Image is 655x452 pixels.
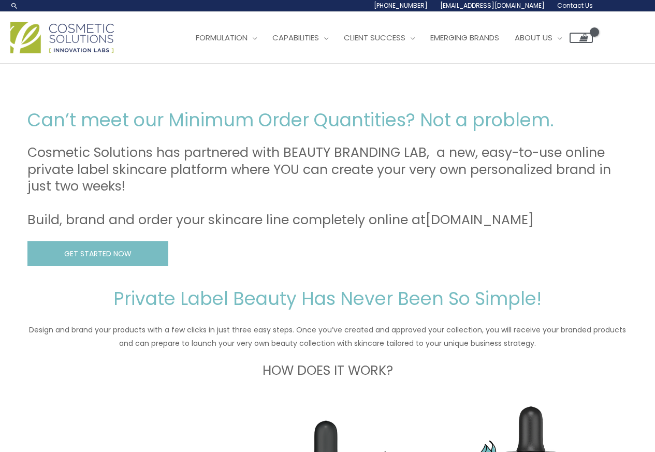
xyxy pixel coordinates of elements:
h2: Private Label Beauty Has Never Been So Simple! [27,287,628,311]
h3: HOW DOES IT WORK? [27,362,628,380]
span: [EMAIL_ADDRESS][DOMAIN_NAME] [440,1,545,10]
span: Client Success [344,32,405,43]
p: Design and brand your products with a few clicks in just three easy steps. Once you’ve created an... [27,323,628,350]
a: [DOMAIN_NAME] [426,211,534,229]
a: About Us [507,22,570,53]
span: Formulation [196,32,248,43]
a: Capabilities [265,22,336,53]
span: Capabilities [272,32,319,43]
span: [PHONE_NUMBER] [374,1,428,10]
nav: Site Navigation [180,22,593,53]
a: Client Success [336,22,423,53]
span: About Us [515,32,552,43]
h3: Cosmetic Solutions has partnered with BEAUTY BRANDING LAB, a new, easy-to-use online private labe... [27,144,628,229]
a: Formulation [188,22,265,53]
h2: Can’t meet our Minimum Order Quantities? Not a problem. [27,108,628,132]
a: GET STARTED NOW [27,241,168,267]
span: Contact Us [557,1,593,10]
a: View Shopping Cart, empty [570,33,593,43]
span: Emerging Brands [430,32,499,43]
img: Cosmetic Solutions Logo [10,22,114,53]
a: Search icon link [10,2,19,10]
a: Emerging Brands [423,22,507,53]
